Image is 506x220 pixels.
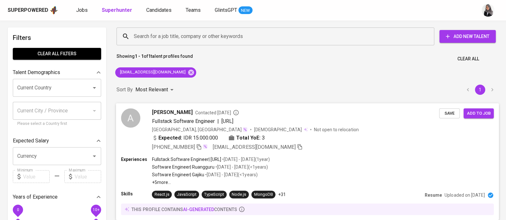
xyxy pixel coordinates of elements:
svg: By Philippines recruiter [233,109,239,116]
button: Open [90,152,99,161]
span: [PERSON_NAME] [152,108,193,116]
p: Resume [425,192,442,198]
div: React.js [155,192,169,198]
p: Skills [121,191,152,197]
p: Software Engineer | Gajiku [152,171,204,178]
p: Software Engineer | Ruangguru [152,164,215,170]
p: Most Relevant [135,86,168,94]
span: Contacted [DATE] [195,109,239,116]
p: this profile contains contents [132,206,237,212]
span: [EMAIL_ADDRESS][DOMAIN_NAME] [213,144,296,150]
input: Value [23,170,50,183]
div: [GEOGRAPHIC_DATA], [GEOGRAPHIC_DATA] [152,126,248,133]
span: [PHONE_NUMBER] [152,144,195,150]
span: [EMAIL_ADDRESS][DOMAIN_NAME] [115,69,189,75]
span: 10+ [92,208,99,212]
b: 1 [148,54,151,59]
span: Add New Talent [445,33,491,41]
div: Years of Experience [13,191,101,203]
a: Jobs [76,6,89,14]
div: Expected Salary [13,134,101,147]
span: Clear All filters [18,50,96,58]
span: | [217,117,219,125]
button: page 1 [475,85,485,95]
b: 1 - 1 [135,54,144,59]
span: Jobs [76,7,88,13]
img: magic_wand.svg [203,144,208,149]
span: Candidates [146,7,172,13]
img: magic_wand.svg [242,127,247,132]
p: Fullstack Software Engineer | [URL] [152,156,221,162]
span: [URL] [221,118,233,124]
img: app logo [50,5,58,15]
p: Experiences [121,156,152,162]
span: Add to job [467,110,490,117]
div: Node.js [232,192,246,198]
b: Expected: [158,134,182,141]
p: Talent Demographics [13,69,60,76]
p: Years of Experience [13,193,58,201]
p: +5 more ... [152,179,270,186]
span: NEW [238,7,253,14]
b: Total YoE: [236,134,260,141]
span: AI-generated [183,207,214,212]
a: Superhunter [102,6,133,14]
a: A[PERSON_NAME]Contacted [DATE]Fullstack Software Engineer|[URL][GEOGRAPHIC_DATA], [GEOGRAPHIC_DAT... [116,103,498,220]
img: sinta.windasari@glints.com [482,4,494,17]
span: 3 [262,134,265,141]
span: 0 [17,208,19,212]
button: Open [90,83,99,92]
p: Uploaded on [DATE] [445,192,485,198]
button: Clear All filters [13,48,101,60]
a: Candidates [146,6,173,14]
span: [DEMOGRAPHIC_DATA] [254,126,303,133]
div: [EMAIL_ADDRESS][DOMAIN_NAME] [115,67,196,78]
p: Showing of talent profiles found [116,53,193,65]
p: Please select a Country first [17,121,97,127]
p: • [DATE] - [DATE] ( 1 year ) [221,156,269,162]
p: +31 [278,191,286,198]
div: Superpowered [8,7,48,14]
div: IDR 15.000.000 [152,134,218,141]
span: Teams [186,7,201,13]
input: Value [75,170,101,183]
div: TypeScript [204,192,224,198]
div: Most Relevant [135,84,176,96]
span: Save [442,110,456,117]
div: MongoDB [254,192,273,198]
button: Add to job [463,108,494,118]
button: Add New Talent [439,30,496,43]
p: Expected Salary [13,137,49,145]
a: GlintsGPT NEW [215,6,253,14]
nav: pagination navigation [462,85,498,95]
div: A [121,108,140,127]
a: Superpoweredapp logo [8,5,58,15]
p: Not open to relocation [314,126,358,133]
span: Fullstack Software Engineer [152,118,215,124]
button: Clear All [455,53,482,65]
div: JavaScript [177,192,197,198]
div: Talent Demographics [13,66,101,79]
span: GlintsGPT [215,7,237,13]
p: • [DATE] - [DATE] ( <1 years ) [214,164,268,170]
p: • [DATE] - [DATE] ( <1 years ) [204,171,257,178]
span: Clear All [457,55,479,63]
b: Superhunter [102,7,132,13]
h6: Filters [13,33,101,43]
p: Sort By [116,86,133,94]
button: Save [439,108,460,118]
a: Teams [186,6,202,14]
